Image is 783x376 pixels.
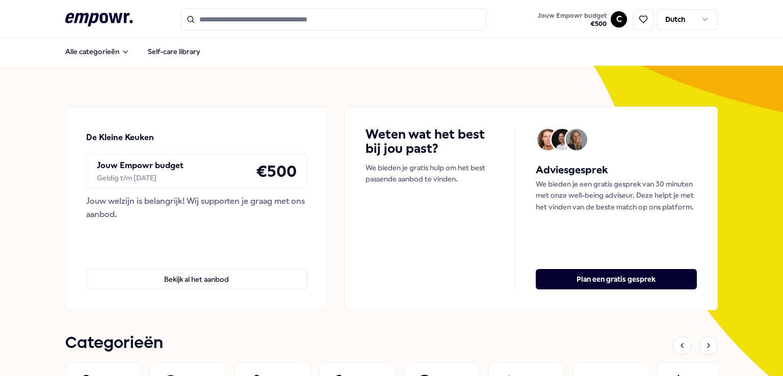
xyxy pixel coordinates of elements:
img: Avatar [537,129,559,150]
button: Alle categorieën [57,41,138,62]
button: C [611,11,627,28]
p: We bieden je gratis hulp om het best passende aanbod te vinden. [366,162,494,185]
nav: Main [57,41,208,62]
a: Self-care library [140,41,208,62]
img: Avatar [566,129,587,150]
div: Geldig t/m [DATE] [97,172,184,183]
span: € 500 [538,20,607,28]
span: Jouw Empowr budget [538,12,607,20]
a: Jouw Empowr budget€500 [534,9,611,30]
button: Jouw Empowr budget€500 [536,10,609,30]
button: Plan een gratis gesprek [536,269,697,289]
h4: Weten wat het best bij jou past? [366,127,494,156]
div: Jouw welzijn is belangrijk! Wij supporten je graag met ons aanbod. [86,195,307,221]
h5: Adviesgesprek [536,162,697,178]
button: Bekijk al het aanbod [86,269,307,289]
a: Bekijk al het aanbod [86,253,307,289]
img: Avatar [552,129,573,150]
h1: Categorieën [65,331,163,356]
p: De Kleine Keuken [86,131,154,144]
input: Search for products, categories or subcategories [180,8,486,31]
p: Jouw Empowr budget [97,159,184,172]
p: We bieden je een gratis gesprek van 30 minuten met onze well-being adviseur. Deze helpt je met he... [536,178,697,212]
h4: € 500 [256,158,297,184]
